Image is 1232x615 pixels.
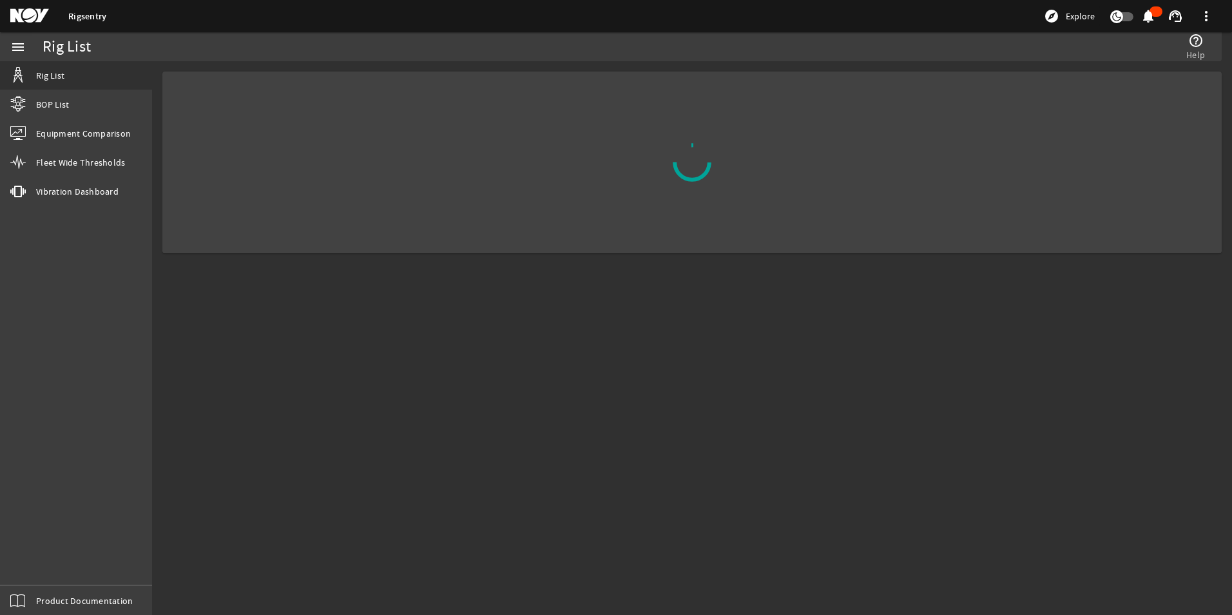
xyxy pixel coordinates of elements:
[1141,8,1156,24] mat-icon: notifications
[36,69,64,82] span: Rig List
[43,41,91,54] div: Rig List
[1168,8,1183,24] mat-icon: support_agent
[1188,33,1204,48] mat-icon: help_outline
[36,98,69,111] span: BOP List
[1044,8,1059,24] mat-icon: explore
[1039,6,1100,26] button: Explore
[36,156,125,169] span: Fleet Wide Thresholds
[36,185,119,198] span: Vibration Dashboard
[1191,1,1222,32] button: more_vert
[68,10,106,23] a: Rigsentry
[10,39,26,55] mat-icon: menu
[1186,48,1205,61] span: Help
[36,594,133,607] span: Product Documentation
[10,184,26,199] mat-icon: vibration
[36,127,131,140] span: Equipment Comparison
[1066,10,1095,23] span: Explore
